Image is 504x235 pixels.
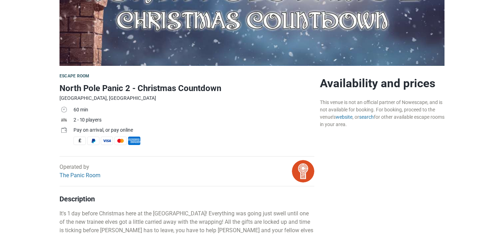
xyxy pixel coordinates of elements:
span: PayPal [87,137,99,145]
span: MasterCard [114,137,127,145]
td: 2 - 10 players [73,116,314,126]
h2: Availability and prices [320,76,444,90]
div: This venue is not an official partner of Nowescape, and is not available for booking. For booking... [320,99,444,128]
span: American Express [128,137,140,145]
img: bitmap.png [292,160,314,182]
div: [GEOGRAPHIC_DATA], [GEOGRAPHIC_DATA] [59,95,314,102]
a: The Panic Room [59,172,100,179]
td: 60 min [73,105,314,116]
h4: Description [59,195,314,203]
div: Pay on arrival, or pay online [73,126,314,134]
h1: North Pole Panic 2 - Christmas Countdown [59,82,314,95]
span: Cash [73,137,86,145]
div: Operated by [59,163,100,180]
span: Escape room [59,74,89,78]
a: search [359,114,374,120]
span: Visa [101,137,113,145]
a: website [336,114,352,120]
